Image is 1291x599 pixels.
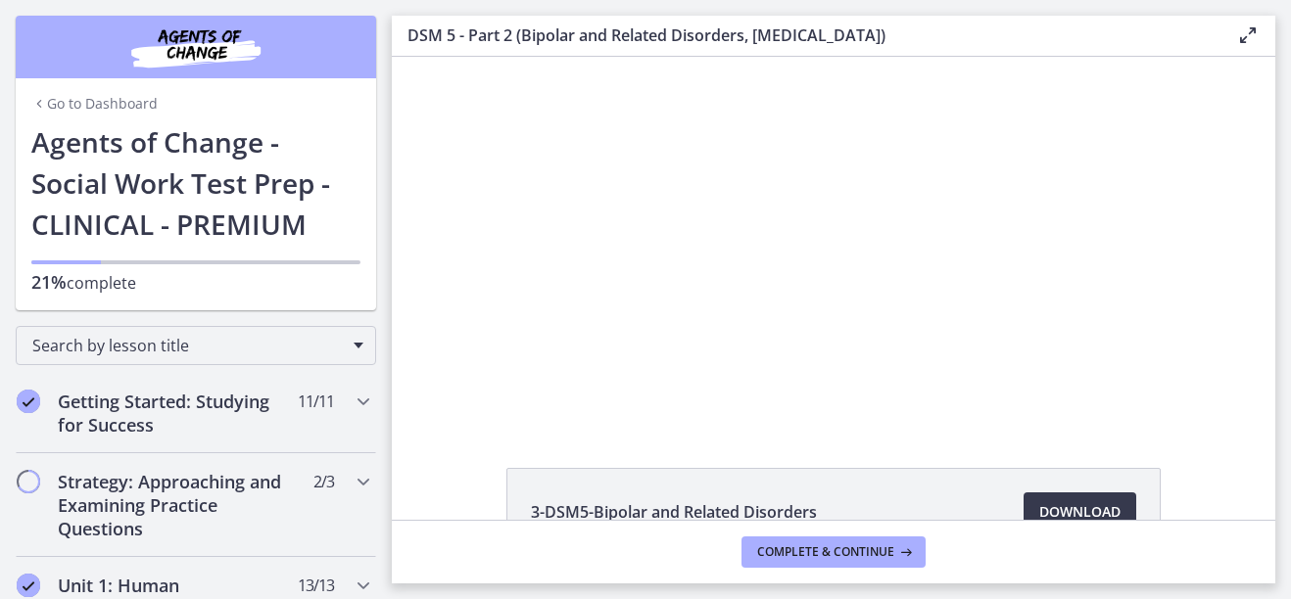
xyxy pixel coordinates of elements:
[17,574,40,597] i: Completed
[78,23,313,70] img: Agents of Change
[313,470,334,493] span: 2 / 3
[31,270,67,294] span: 21%
[32,335,344,356] span: Search by lesson title
[17,390,40,413] i: Completed
[741,536,926,568] button: Complete & continue
[407,23,1205,47] h3: DSM 5 - Part 2 (Bipolar and Related Disorders, [MEDICAL_DATA])
[1024,492,1136,531] a: Download
[58,470,297,540] h2: Strategy: Approaching and Examining Practice Questions
[16,326,376,365] div: Search by lesson title
[298,390,334,413] span: 11 / 11
[298,574,334,597] span: 13 / 13
[757,544,894,560] span: Complete & continue
[31,94,158,114] a: Go to Dashboard
[1039,500,1121,524] span: Download
[31,121,360,245] h1: Agents of Change - Social Work Test Prep - CLINICAL - PREMIUM
[392,57,1275,423] iframe: Video Lesson
[531,500,817,524] span: 3-DSM5-Bipolar and Related Disorders
[31,270,360,295] p: complete
[58,390,297,437] h2: Getting Started: Studying for Success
